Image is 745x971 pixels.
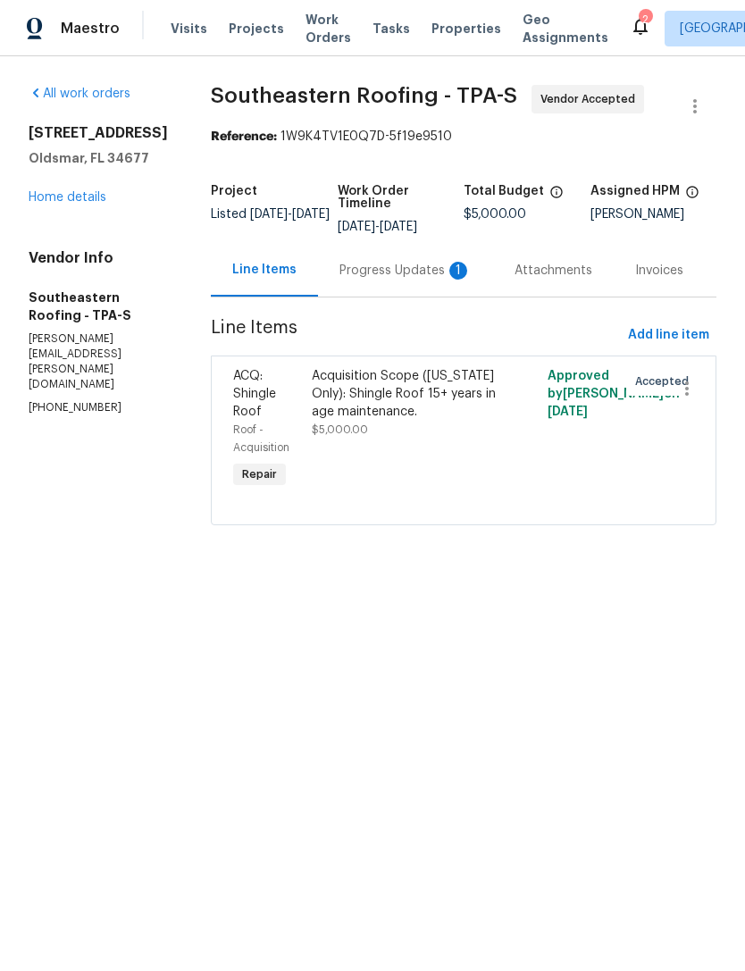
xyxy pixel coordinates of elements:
button: Add line item [621,319,716,352]
span: ACQ: Shingle Roof [233,370,276,418]
span: Vendor Accepted [540,90,642,108]
span: $5,000.00 [312,424,368,435]
span: - [250,208,330,221]
span: [DATE] [548,406,588,418]
span: - [338,221,417,233]
span: Tasks [372,22,410,35]
span: Southeastern Roofing - TPA-S [211,85,517,106]
span: [DATE] [338,221,375,233]
span: Roof - Acquisition [233,424,289,453]
span: Accepted [635,372,696,390]
div: 2 [639,11,651,29]
span: Work Orders [306,11,351,46]
span: Maestro [61,20,120,38]
p: [PERSON_NAME][EMAIL_ADDRESS][PERSON_NAME][DOMAIN_NAME] [29,331,168,393]
h4: Vendor Info [29,249,168,267]
div: 1W9K4TV1E0Q7D-5f19e9510 [211,128,716,146]
h5: Work Order Timeline [338,185,465,210]
h5: Assigned HPM [590,185,680,197]
div: 1 [449,262,467,280]
span: Line Items [211,319,621,352]
span: Approved by [PERSON_NAME] on [548,370,680,418]
div: Progress Updates [339,262,472,280]
a: Home details [29,191,106,204]
span: Listed [211,208,330,221]
div: Attachments [515,262,592,280]
h5: Oldsmar, FL 34677 [29,149,168,167]
span: [DATE] [380,221,417,233]
a: All work orders [29,88,130,100]
span: Properties [431,20,501,38]
span: The hpm assigned to this work order. [685,185,699,208]
h5: Total Budget [464,185,544,197]
h2: [STREET_ADDRESS] [29,124,168,142]
span: The total cost of line items that have been proposed by Opendoor. This sum includes line items th... [549,185,564,208]
span: $5,000.00 [464,208,526,221]
div: Invoices [635,262,683,280]
h5: Southeastern Roofing - TPA-S [29,289,168,324]
span: Projects [229,20,284,38]
span: [DATE] [250,208,288,221]
span: Repair [235,465,284,483]
div: Line Items [232,261,297,279]
span: [DATE] [292,208,330,221]
b: Reference: [211,130,277,143]
h5: Project [211,185,257,197]
span: Add line item [628,324,709,347]
div: Acquisition Scope ([US_STATE] Only): Shingle Roof 15+ years in age maintenance. [312,367,498,421]
span: Visits [171,20,207,38]
div: [PERSON_NAME] [590,208,717,221]
span: Geo Assignments [523,11,608,46]
p: [PHONE_NUMBER] [29,400,168,415]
